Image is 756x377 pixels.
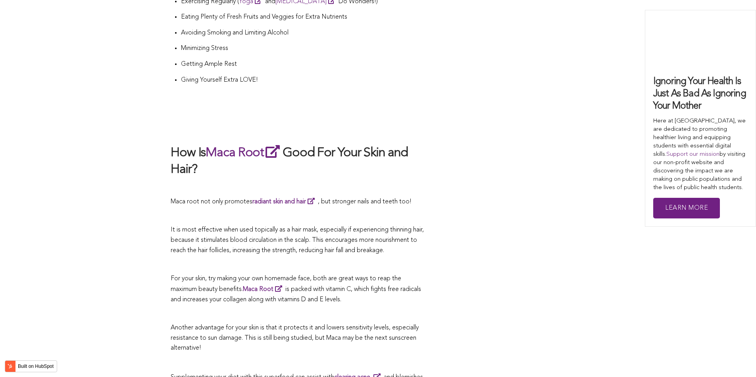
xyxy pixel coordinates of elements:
span: It is most effective when used topically as a hair mask, especially if experiencing thinning hair... [171,227,424,253]
a: Learn More [653,198,720,219]
p: Eating Plenty of Fresh Fruits and Veggies for Extra Nutrients [181,12,429,23]
label: Built on HubSpot [15,361,57,371]
span: is packed with vitamin C, which fights free radicals and increases your collagen along with vitam... [171,286,421,303]
iframe: Chat Widget [716,339,756,377]
img: HubSpot sprocket logo [5,362,15,371]
span: Maca Root [243,286,273,293]
a: radiant skin and hair [252,199,318,205]
h2: How Is Good For Your Skin and Hair? [171,144,429,178]
span: Another advantage for your skin is that it protects it and lowers sensitivity levels, especially ... [171,325,419,351]
a: Maca Root [243,286,285,293]
span: For your skin, try making your own homemade face, both are great ways to reap the maximum beauty ... [171,276,401,293]
button: Built on HubSpot [5,360,57,372]
span: Maca root not only promotes , but stronger nails and teeth too! [171,199,412,205]
p: Minimizing Stress [181,44,429,54]
p: Giving Yourself Extra LOVE! [181,75,429,86]
p: Avoiding Smoking and Limiting Alcohol [181,28,429,38]
a: Maca Root [206,147,283,159]
p: Getting Ample Rest [181,59,429,70]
